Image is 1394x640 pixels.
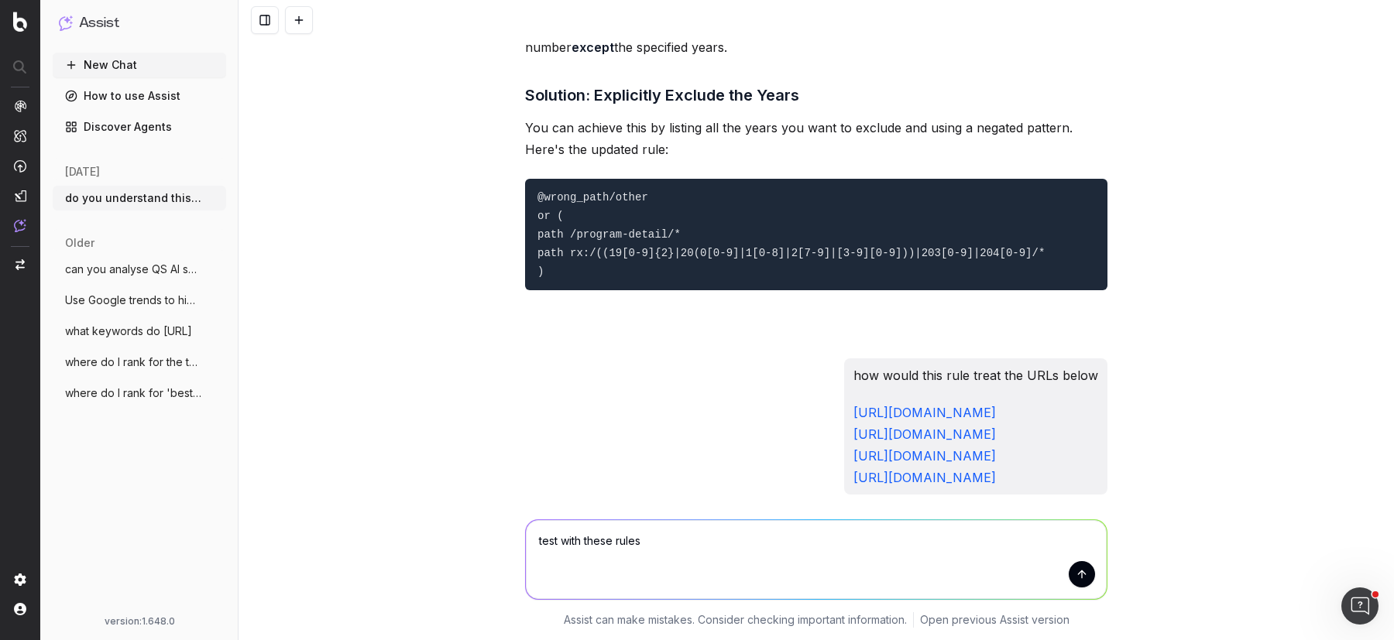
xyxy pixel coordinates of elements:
[15,259,25,270] img: Switch project
[59,615,220,628] div: version: 1.648.0
[525,83,1107,108] h3: Solution: Explicitly Exclude the Years
[14,100,26,112] img: Analytics
[526,520,1107,599] textarea: test with these rules
[53,186,226,210] button: do you understand this regex rule path r
[564,612,907,628] p: Assist can make mistakes. Consider checking important information.
[14,159,26,173] img: Activation
[59,12,220,34] button: Assist
[525,117,1107,160] p: You can achieve this by listing all the years you want to exclude and using a negated pattern. He...
[65,190,201,206] span: do you understand this regex rule path r
[53,115,226,139] a: Discover Agents
[572,39,614,55] strong: except
[537,191,1045,278] code: @wrong_path/other or ( path /program-detail/* path rx:/((19[0-9]{2}|20(0[0-9]|1[0-8]|2[7-9]|[3-9]...
[14,129,26,142] img: Intelligence
[53,288,226,313] button: Use Google trends to highlight when tren
[14,190,26,202] img: Studio
[853,470,996,485] a: [URL][DOMAIN_NAME]
[853,405,996,420] a: [URL][DOMAIN_NAME]
[853,426,996,442] a: [URL][DOMAIN_NAME]
[53,319,226,344] button: what keywords do [URL]
[65,262,201,277] span: can you analyse QS AI share of voice for
[1341,587,1379,625] iframe: Intercom live chat
[853,448,996,464] a: [URL][DOMAIN_NAME]
[920,612,1070,628] a: Open previous Assist version
[13,12,27,32] img: Botify logo
[65,164,100,180] span: [DATE]
[53,350,226,375] button: where do I rank for the term 'best medic
[65,354,201,370] span: where do I rank for the term 'best medic
[14,573,26,586] img: Setting
[14,603,26,615] img: My account
[59,15,73,30] img: Assist
[853,364,1098,386] p: how would this rule treat the URLs below
[53,381,226,406] button: where do I rank for 'best law schools' i
[53,257,226,282] button: can you analyse QS AI share of voice for
[79,12,119,34] h1: Assist
[53,84,226,108] a: How to use Assist
[14,219,26,232] img: Assist
[53,53,226,77] button: New Chat
[65,385,201,401] span: where do I rank for 'best law schools' i
[65,293,201,308] span: Use Google trends to highlight when tren
[65,323,192,339] span: what keywords do [URL]
[65,235,94,251] span: older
